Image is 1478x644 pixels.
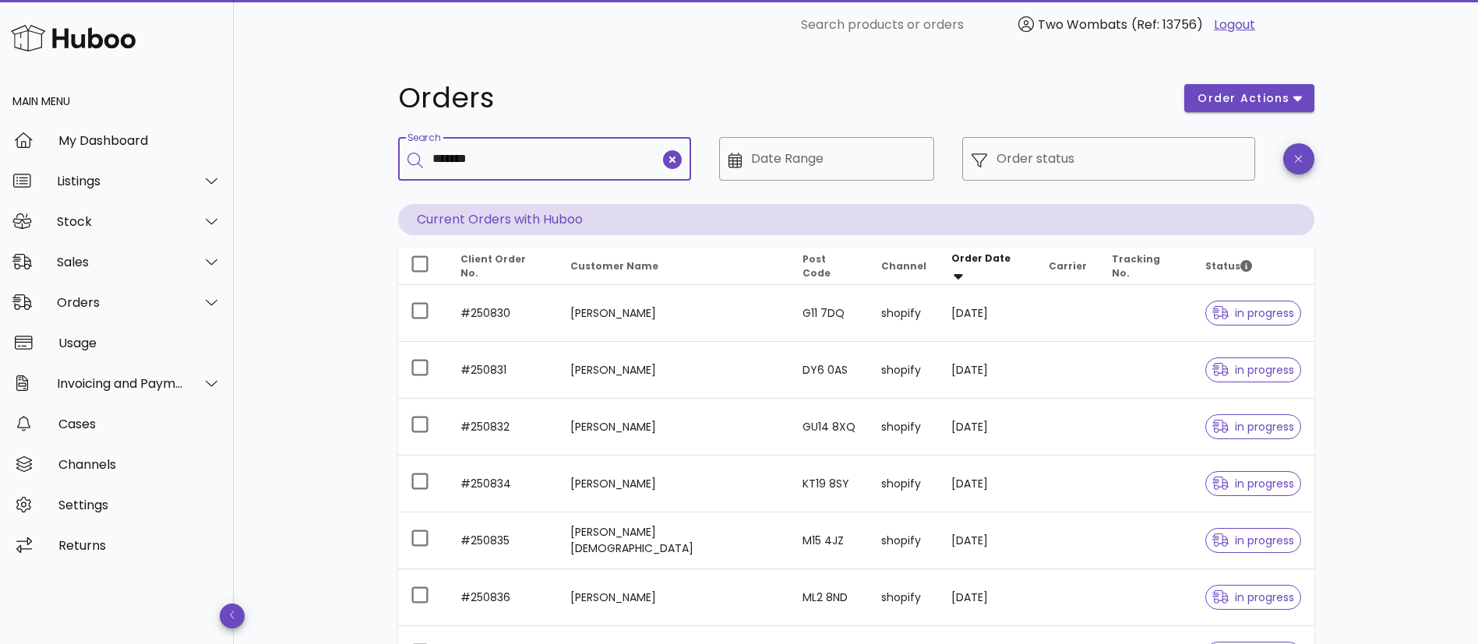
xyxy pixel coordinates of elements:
td: [DATE] [939,342,1036,399]
td: #250836 [448,569,558,626]
span: in progress [1212,421,1295,432]
td: shopify [869,456,939,512]
th: Post Code [790,248,869,285]
div: My Dashboard [58,133,221,148]
th: Client Order No. [448,248,558,285]
span: Post Code [802,252,831,280]
td: G11 7DQ [790,285,869,342]
td: [DATE] [939,512,1036,569]
td: [PERSON_NAME] [558,285,790,342]
span: order actions [1197,90,1290,107]
img: Huboo Logo [11,21,136,55]
td: DY6 0AS [790,342,869,399]
span: Two Wombats [1038,16,1127,33]
span: (Ref: 13756) [1131,16,1203,33]
td: [PERSON_NAME] [558,569,790,626]
td: #250831 [448,342,558,399]
td: #250832 [448,399,558,456]
div: Listings [57,174,184,188]
span: in progress [1212,592,1295,603]
h1: Orders [398,84,1166,112]
th: Order Date: Sorted descending. Activate to remove sorting. [939,248,1036,285]
div: Usage [58,336,221,350]
td: [PERSON_NAME][DEMOGRAPHIC_DATA] [558,512,790,569]
td: [PERSON_NAME] [558,399,790,456]
span: Carrier [1049,259,1087,273]
div: Orders [57,295,184,310]
td: [DATE] [939,399,1036,456]
div: Settings [58,498,221,512]
th: Tracking No. [1099,248,1193,285]
th: Channel [869,248,939,285]
th: Customer Name [558,248,790,285]
td: [DATE] [939,569,1036,626]
p: Current Orders with Huboo [398,204,1314,235]
div: Invoicing and Payments [57,376,184,391]
div: Returns [58,538,221,553]
label: Search [407,132,440,144]
button: clear icon [663,150,682,169]
span: Order Date [951,252,1011,265]
td: [DATE] [939,285,1036,342]
span: Channel [881,259,926,273]
td: shopify [869,285,939,342]
td: ML2 8ND [790,569,869,626]
span: Tracking No. [1112,252,1160,280]
span: in progress [1212,308,1295,318]
span: Customer Name [570,259,658,273]
button: order actions [1184,84,1314,112]
td: KT19 8SY [790,456,869,512]
td: shopify [869,512,939,569]
td: GU14 8XQ [790,399,869,456]
div: Stock [57,214,184,229]
a: Logout [1214,16,1255,34]
div: Sales [57,255,184,269]
span: in progress [1212,535,1295,546]
td: [DATE] [939,456,1036,512]
span: in progress [1212,478,1295,489]
td: #250830 [448,285,558,342]
div: Cases [58,417,221,431]
td: shopify [869,342,939,399]
span: Status [1205,259,1252,273]
span: in progress [1212,364,1295,375]
td: #250835 [448,512,558,569]
td: shopify [869,399,939,456]
td: [PERSON_NAME] [558,456,790,512]
td: shopify [869,569,939,626]
td: #250834 [448,456,558,512]
td: M15 4JZ [790,512,869,569]
td: [PERSON_NAME] [558,342,790,399]
th: Status [1193,248,1314,285]
div: Channels [58,457,221,472]
span: Client Order No. [460,252,526,280]
th: Carrier [1036,248,1099,285]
